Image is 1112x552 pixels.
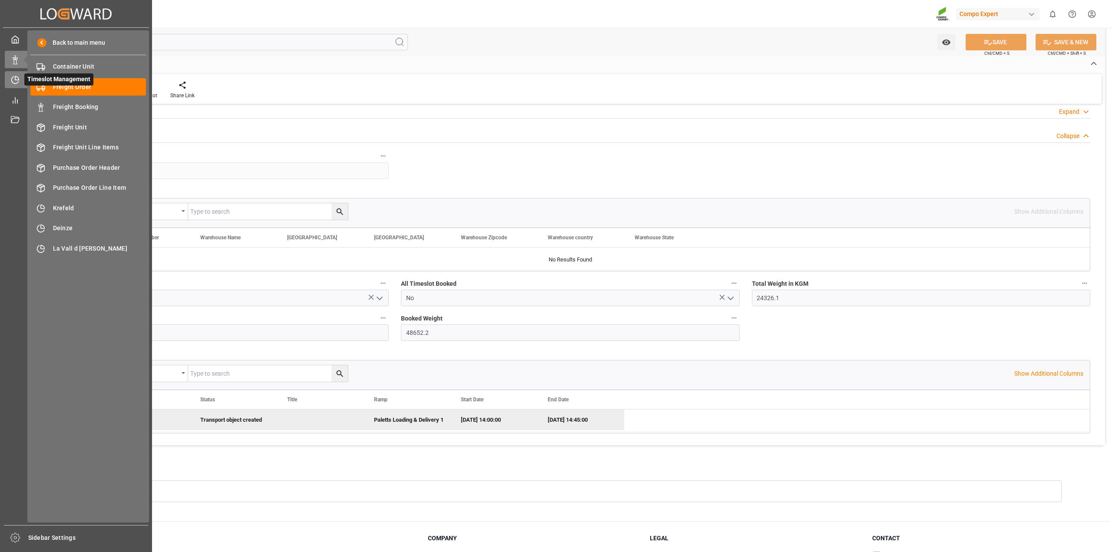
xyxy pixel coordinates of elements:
div: Paletts Loading & Delivery 1 [374,410,440,430]
div: Collapse [1056,132,1079,141]
span: Ctrl/CMD + Shift + S [1048,50,1086,56]
span: Purchase Order Line Item [53,183,146,192]
span: Freight Order [53,83,146,92]
button: open menu [723,291,736,305]
span: Warehouse Name [200,235,241,241]
a: Freight Booking [30,99,146,116]
a: My Cockpit [5,31,147,48]
span: [GEOGRAPHIC_DATA] [374,235,424,241]
div: Share Link [170,92,195,99]
button: Booked Weight [728,312,740,324]
button: Help Center [1062,4,1082,24]
span: Ramp [374,397,387,403]
button: SAVE [966,34,1026,50]
span: Booked Weight [401,314,443,323]
p: Show Additional Columns [1014,369,1083,378]
span: Warehouse State [635,235,674,241]
button: open menu [937,34,955,50]
div: Equals [127,367,179,377]
span: Container Unit [53,62,146,71]
div: [DATE] 14:00:00 [450,410,537,430]
button: open menu [123,365,188,382]
a: Document Management [5,112,147,129]
div: Press SPACE to deselect this row. [103,410,624,430]
div: Equals [127,205,179,215]
span: Freight Unit [53,123,146,132]
a: Freight Unit [30,119,146,136]
button: open menu [373,291,386,305]
h3: Contact [872,534,1083,543]
span: Deinze [53,224,146,233]
button: Compo Expert [956,6,1043,22]
a: Timeslot ManagementTimeslot Management [5,71,147,88]
span: Warehouse country [548,235,593,241]
span: Freight Unit Line Items [53,143,146,152]
span: Warehouse Zipcode [461,235,507,241]
h3: Legal [650,534,861,543]
div: Expand [1059,107,1079,116]
span: All Timeslot Booked [401,279,457,288]
a: My Reports [5,91,147,108]
button: open menu [123,203,188,220]
a: Purchase Order Header [30,159,146,176]
span: Freight Booking [53,102,146,112]
button: search button [331,365,348,382]
input: Type to search [188,203,348,220]
div: Compo Expert [956,8,1039,20]
span: [GEOGRAPHIC_DATA] [287,235,337,241]
span: Title [287,397,297,403]
img: Screenshot%202023-09-29%20at%2010.02.21.png_1712312052.png [936,7,950,22]
span: Purchase Order Header [53,163,146,172]
a: Purchase Order Line Item [30,179,146,196]
button: Remaining Weight To Be Booked [377,312,389,324]
a: La Vall d [PERSON_NAME] [30,240,146,257]
span: La Vall d [PERSON_NAME] [53,244,146,253]
input: Type to search [188,365,348,382]
a: Container Unit [30,58,146,75]
input: Search Fields [40,34,408,50]
a: Freight Order [30,78,146,95]
a: Freight Unit Line Items [30,139,146,156]
a: Deinze [30,220,146,237]
button: show 0 new notifications [1043,4,1062,24]
span: Sidebar Settings [28,533,149,542]
span: Krefeld [53,204,146,213]
button: Total Weight in KGM [1079,278,1090,289]
span: Total Weight in KGM [752,279,808,288]
button: Warehouse Number [377,150,389,162]
a: Krefeld [30,199,146,216]
div: [DATE] 14:45:00 [537,410,624,430]
button: search button [331,203,348,220]
span: Start Date [461,397,483,403]
div: Transport object created [200,410,266,430]
h3: Company [428,534,639,543]
span: Ctrl/CMD + S [984,50,1009,56]
button: Responsible Party [377,278,389,289]
span: Status [200,397,215,403]
span: Timeslot Management [24,73,93,86]
span: Back to main menu [46,38,105,47]
button: All Timeslot Booked [728,278,740,289]
span: End Date [548,397,569,403]
button: SAVE & NEW [1036,34,1096,50]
